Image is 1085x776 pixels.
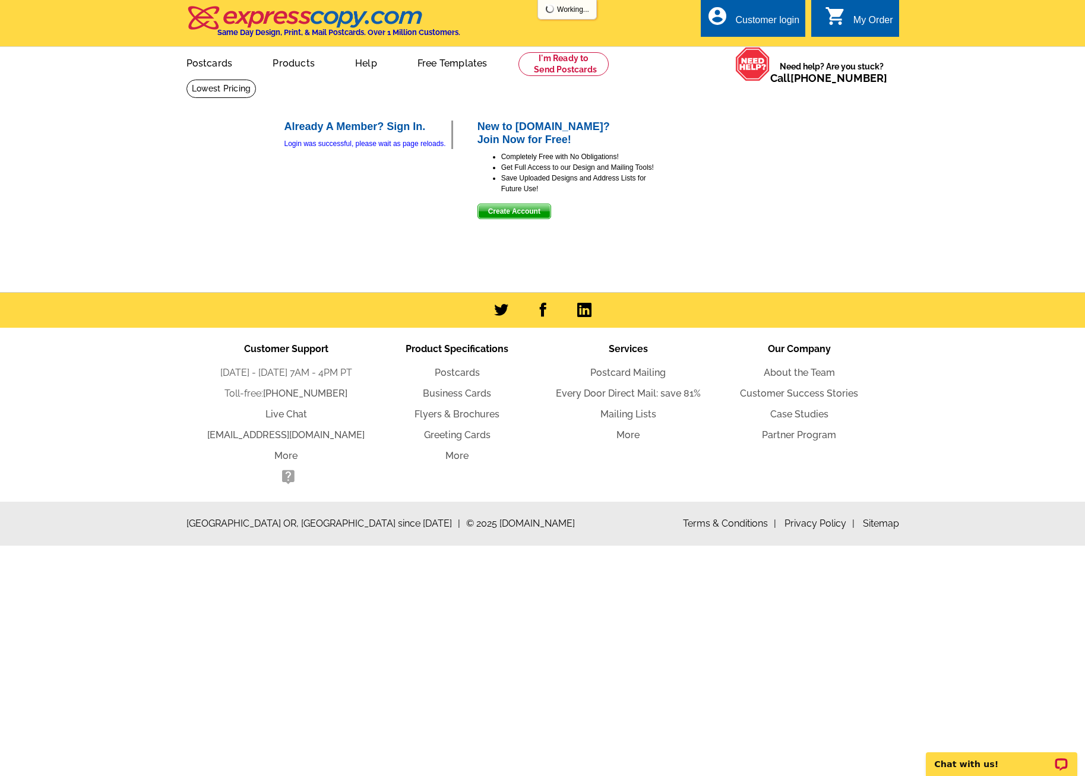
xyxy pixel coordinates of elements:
[740,388,858,399] a: Customer Success Stories
[207,429,365,441] a: [EMAIL_ADDRESS][DOMAIN_NAME]
[683,518,776,529] a: Terms & Conditions
[918,739,1085,776] iframe: LiveChat chat widget
[424,429,491,441] a: Greeting Cards
[825,5,846,27] i: shopping_cart
[501,162,656,173] li: Get Full Access to our Design and Mailing Tools!
[590,367,666,378] a: Postcard Mailing
[790,72,887,84] a: [PHONE_NUMBER]
[768,343,831,354] span: Our Company
[762,429,836,441] a: Partner Program
[477,204,551,219] button: Create Account
[764,367,835,378] a: About the Team
[244,343,328,354] span: Customer Support
[263,388,347,399] a: [PHONE_NUMBER]
[217,28,460,37] h4: Same Day Design, Print, & Mail Postcards. Over 1 Million Customers.
[825,13,893,28] a: shopping_cart My Order
[336,48,396,76] a: Help
[201,387,372,401] li: Toll-free:
[274,450,298,461] a: More
[863,518,899,529] a: Sitemap
[545,4,555,14] img: loading...
[556,388,701,399] a: Every Door Direct Mail: save 81%
[435,367,480,378] a: Postcards
[707,5,728,27] i: account_circle
[616,429,640,441] a: More
[186,14,460,37] a: Same Day Design, Print, & Mail Postcards. Over 1 Million Customers.
[423,388,491,399] a: Business Cards
[406,343,508,354] span: Product Specifications
[186,517,460,531] span: [GEOGRAPHIC_DATA] OR, [GEOGRAPHIC_DATA] since [DATE]
[785,518,855,529] a: Privacy Policy
[609,343,648,354] span: Services
[600,408,656,420] a: Mailing Lists
[770,408,828,420] a: Case Studies
[770,72,887,84] span: Call
[735,15,799,31] div: Customer login
[398,48,507,76] a: Free Templates
[501,151,656,162] li: Completely Free with No Obligations!
[707,13,799,28] a: account_circle Customer login
[466,517,575,531] span: © 2025 [DOMAIN_NAME]
[284,138,451,149] div: Login was successful, please wait as page reloads.
[501,173,656,194] li: Save Uploaded Designs and Address Lists for Future Use!
[201,366,372,380] li: [DATE] - [DATE] 7AM - 4PM PT
[735,47,770,81] img: help
[254,48,334,76] a: Products
[167,48,252,76] a: Postcards
[415,408,499,420] a: Flyers & Brochures
[477,121,656,146] h2: New to [DOMAIN_NAME]? Join Now for Free!
[770,61,893,84] span: Need help? Are you stuck?
[284,121,451,134] h2: Already A Member? Sign In.
[265,408,307,420] a: Live Chat
[853,15,893,31] div: My Order
[445,450,469,461] a: More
